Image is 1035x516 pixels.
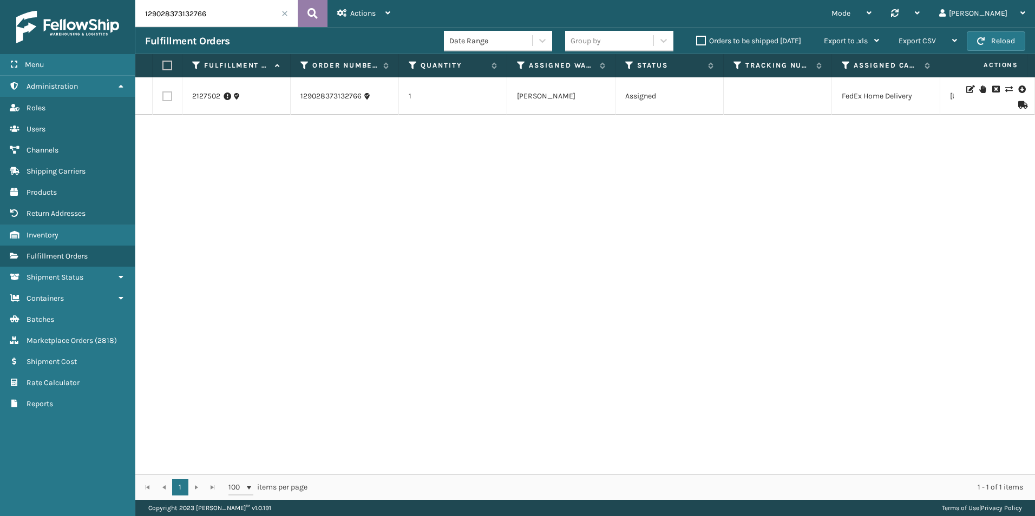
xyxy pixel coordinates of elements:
[529,61,594,70] label: Assigned Warehouse
[824,36,868,45] span: Export to .xls
[27,315,54,324] span: Batches
[27,145,58,155] span: Channels
[228,482,245,493] span: 100
[449,35,533,47] div: Date Range
[350,9,376,18] span: Actions
[27,230,58,240] span: Inventory
[27,336,93,345] span: Marketplace Orders
[27,294,64,303] span: Containers
[228,479,307,495] span: items per page
[27,167,86,176] span: Shipping Carriers
[172,479,188,495] a: 1
[979,85,986,93] i: On Hold
[992,85,999,93] i: Request to Be Cancelled
[942,500,1022,516] div: |
[95,336,117,345] span: ( 2818 )
[192,91,220,102] a: 2127502
[27,378,80,387] span: Rate Calculator
[1018,101,1025,109] i: Mark as Shipped
[27,188,57,197] span: Products
[27,124,45,134] span: Users
[16,11,119,43] img: logo
[300,91,362,102] a: 129028373132766
[615,77,724,115] td: Assigned
[27,399,53,408] span: Reports
[571,35,601,47] div: Group by
[696,36,801,45] label: Orders to be shipped [DATE]
[966,85,973,93] i: Edit
[949,56,1025,74] span: Actions
[854,61,919,70] label: Assigned Carrier Service
[27,252,88,261] span: Fulfillment Orders
[312,61,378,70] label: Order Number
[899,36,936,45] span: Export CSV
[27,209,86,218] span: Return Addresses
[745,61,811,70] label: Tracking Number
[27,273,83,282] span: Shipment Status
[981,504,1022,512] a: Privacy Policy
[27,103,45,113] span: Roles
[148,500,271,516] p: Copyright 2023 [PERSON_NAME]™ v 1.0.191
[1018,84,1025,95] i: Pull Label
[832,77,940,115] td: FedEx Home Delivery
[967,31,1025,51] button: Reload
[323,482,1023,493] div: 1 - 1 of 1 items
[831,9,850,18] span: Mode
[942,504,979,512] a: Terms of Use
[145,35,230,48] h3: Fulfillment Orders
[421,61,486,70] label: Quantity
[399,77,507,115] td: 1
[1005,85,1012,93] i: Change shipping
[204,61,270,70] label: Fulfillment Order Id
[25,60,44,69] span: Menu
[27,357,77,366] span: Shipment Cost
[27,82,78,91] span: Administration
[507,77,615,115] td: [PERSON_NAME]
[637,61,703,70] label: Status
